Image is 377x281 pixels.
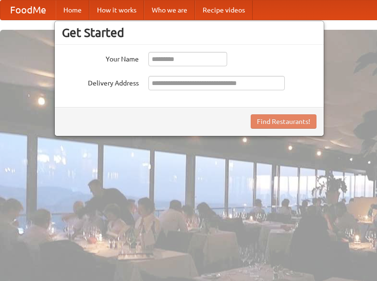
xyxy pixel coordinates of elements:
[89,0,144,20] a: How it works
[251,114,316,129] button: Find Restaurants!
[62,52,139,64] label: Your Name
[195,0,253,20] a: Recipe videos
[0,0,56,20] a: FoodMe
[62,25,316,40] h3: Get Started
[56,0,89,20] a: Home
[62,76,139,88] label: Delivery Address
[144,0,195,20] a: Who we are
